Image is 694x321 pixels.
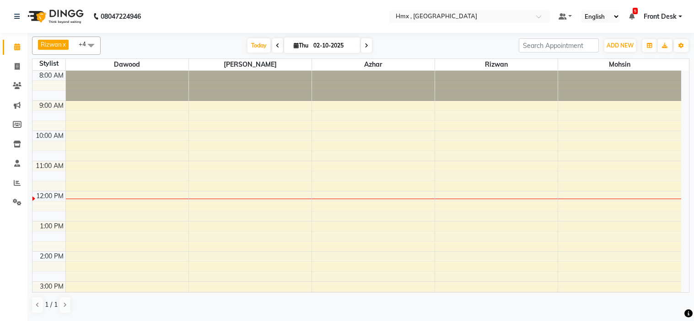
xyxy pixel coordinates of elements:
span: ADD NEW [607,42,634,49]
div: 12:00 PM [34,191,65,201]
div: 1:00 PM [38,221,65,231]
span: Mohsin [558,59,681,70]
div: 8:00 AM [38,71,65,80]
span: Rizwan [435,59,558,70]
a: 5 [629,12,635,21]
img: logo [23,4,86,29]
span: Today [247,38,270,53]
div: Stylist [32,59,65,68]
span: [PERSON_NAME] [189,59,312,70]
span: Dawood [66,59,188,70]
input: Search Appointment [519,38,599,53]
span: Thu [291,42,311,49]
span: Azhar [312,59,435,70]
input: 2025-10-02 [311,39,356,53]
div: 11:00 AM [34,161,65,171]
span: 5 [633,8,638,14]
b: 08047224946 [101,4,141,29]
div: 9:00 AM [38,101,65,111]
span: Rizwan [41,41,62,48]
div: 2:00 PM [38,252,65,261]
div: 3:00 PM [38,282,65,291]
div: 10:00 AM [34,131,65,141]
span: 1 / 1 [45,300,58,310]
button: ADD NEW [604,39,636,52]
span: +4 [79,40,93,47]
span: Front Desk [644,12,677,21]
a: x [62,41,66,48]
